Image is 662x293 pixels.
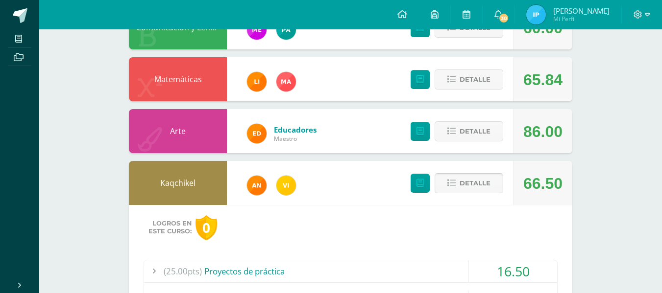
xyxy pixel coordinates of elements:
[460,122,490,140] span: Detalle
[553,6,610,16] span: [PERSON_NAME]
[498,13,509,23] span: 30
[247,176,267,195] img: fc6731ddebfef4a76f049f6e852e62c4.png
[129,109,227,153] div: Arte
[129,161,227,205] div: Kaqchikel
[144,260,557,282] div: Proyectos de práctica
[247,72,267,91] img: d78b0415a9069934bf99e685b082ed4f.png
[526,5,546,24] img: d72ece5849e75a8ab3d9f762b2869359.png
[553,15,610,23] span: Mi Perfil
[247,124,267,143] img: ed927125212876238b0630303cb5fd71.png
[164,260,202,282] span: (25.00pts)
[276,72,296,91] img: 777e29c093aa31b4e16d68b2ed8a8a42.png
[469,260,557,282] div: 16.50
[460,70,490,89] span: Detalle
[276,176,296,195] img: f428c1eda9873657749a26557ec094a8.png
[274,125,317,135] a: Educadores
[196,215,217,240] div: 0
[523,161,563,205] div: 66.50
[148,220,192,235] span: Logros en este curso:
[435,69,503,90] button: Detalle
[435,173,503,193] button: Detalle
[460,174,490,192] span: Detalle
[523,110,563,154] div: 86.00
[276,20,296,40] img: 53dbe22d98c82c2b31f74347440a2e81.png
[523,58,563,102] div: 65.84
[435,121,503,141] button: Detalle
[247,20,267,40] img: 498c526042e7dcf1c615ebb741a80315.png
[274,135,317,143] span: Maestro
[129,57,227,101] div: Matemáticas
